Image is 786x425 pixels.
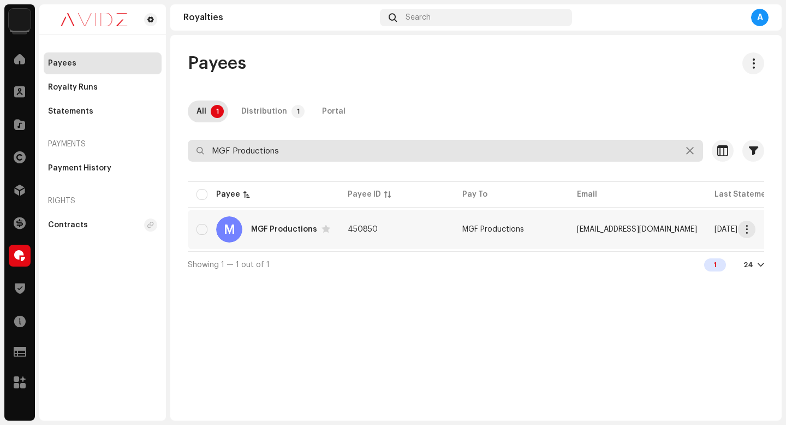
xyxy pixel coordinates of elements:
[48,83,98,92] div: Royalty Runs
[251,226,317,233] div: MGF Productions
[196,101,206,122] div: All
[714,226,737,233] span: Jun 2025
[44,131,162,157] re-a-nav-header: Payments
[216,189,240,200] div: Payee
[48,107,93,116] div: Statements
[211,105,224,118] p-badge: 1
[188,140,703,162] input: Search
[44,52,162,74] re-m-nav-item: Payees
[48,13,140,26] img: 0c631eef-60b6-411a-a233-6856366a70de
[291,105,305,118] p-badge: 1
[406,13,431,22] span: Search
[48,164,111,173] div: Payment History
[188,261,270,269] span: Showing 1 — 1 out of 1
[44,101,162,122] re-m-nav-item: Statements
[241,101,287,122] div: Distribution
[9,9,31,31] img: 10d72f0b-d06a-424f-aeaa-9c9f537e57b6
[216,216,242,243] div: M
[48,59,76,68] div: Payees
[751,9,769,26] div: A
[188,52,246,74] span: Payees
[44,188,162,214] re-a-nav-header: Rights
[44,214,162,236] re-m-nav-item: Contracts
[322,101,346,122] div: Portal
[714,189,774,200] div: Last Statement
[348,189,381,200] div: Payee ID
[44,157,162,179] re-m-nav-item: Payment History
[577,226,697,233] span: mukesh.ces1978@gmail.com
[44,76,162,98] re-m-nav-item: Royalty Runs
[348,226,378,233] span: 450850
[48,221,88,229] div: Contracts
[462,226,524,233] span: MGF Productions
[743,261,753,269] div: 24
[183,13,376,22] div: Royalties
[704,258,726,271] div: 1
